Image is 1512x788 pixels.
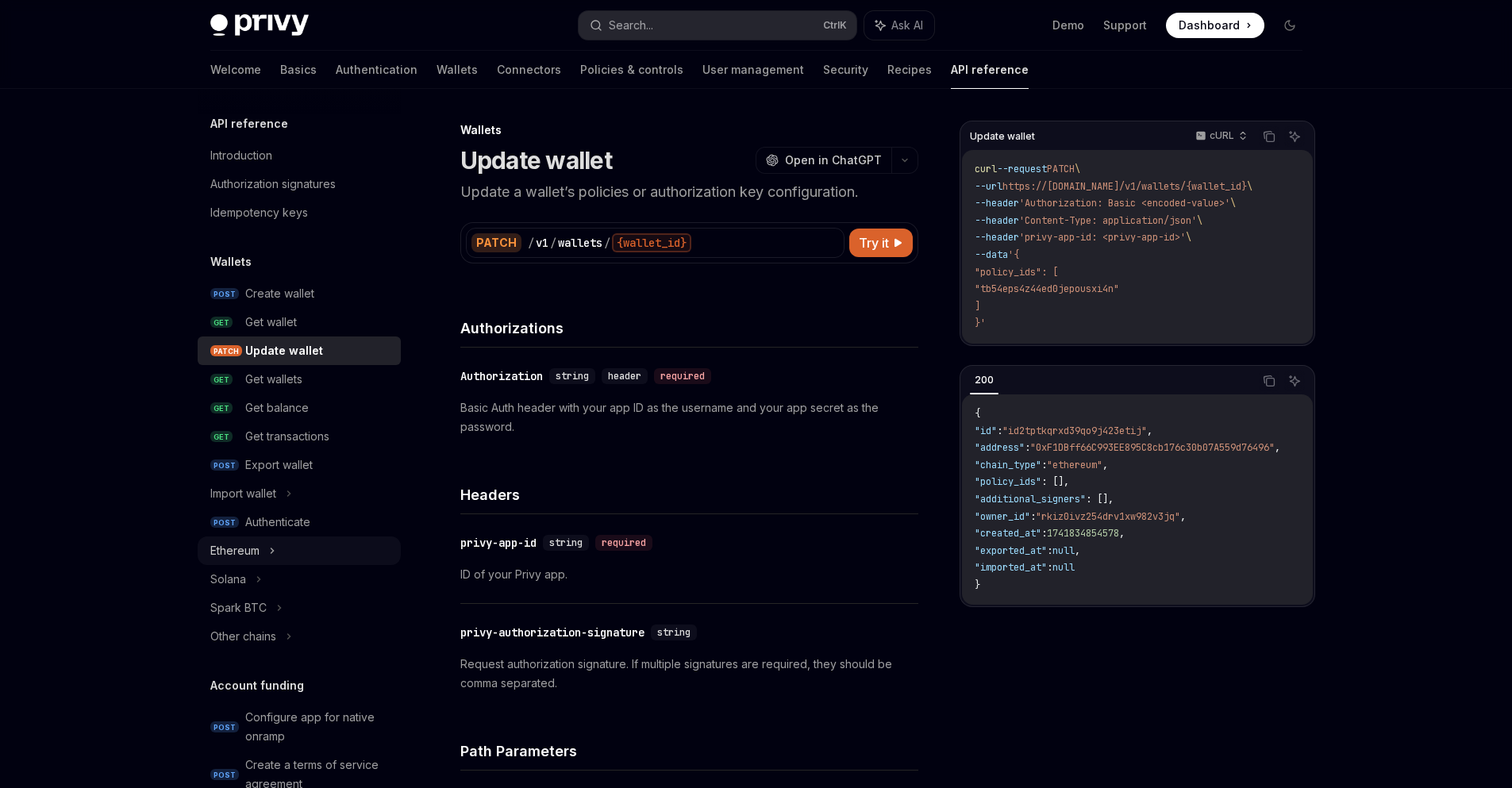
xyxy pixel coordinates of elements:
[702,51,804,89] a: User management
[198,141,401,170] a: Introduction
[198,422,401,451] a: GETGet transactions
[460,565,918,584] p: ID of your Privy app.
[528,235,534,251] div: /
[1036,510,1180,523] span: "rkiz0ivz254drv1xw982v3jq"
[579,11,856,40] button: Search...CtrlK
[975,197,1019,209] span: --header
[951,51,1029,89] a: API reference
[975,317,986,329] span: }'
[1197,214,1202,227] span: \
[975,266,1058,279] span: "policy_ids": [
[549,536,583,549] span: string
[210,402,233,414] span: GET
[975,214,1019,227] span: --header
[864,11,934,40] button: Ask AI
[887,51,932,89] a: Recipes
[198,365,401,394] a: GETGet wallets
[975,300,980,313] span: ]
[580,51,683,89] a: Policies & controls
[975,163,997,175] span: curl
[1180,510,1186,523] span: ,
[210,570,246,589] div: Solana
[1230,197,1236,209] span: \
[245,456,313,475] div: Export wallet
[1147,425,1152,437] span: ,
[245,513,310,532] div: Authenticate
[1019,214,1197,227] span: 'Content-Type: application/json'
[245,370,302,389] div: Get wallets
[437,51,478,89] a: Wallets
[849,229,913,257] button: Try it
[1030,510,1036,523] span: :
[460,146,612,175] h1: Update wallet
[1002,425,1147,437] span: "id2tptkqrxd39qo9j423etij"
[1187,123,1254,150] button: cURL
[595,535,652,551] div: required
[460,122,918,138] div: Wallets
[210,374,233,386] span: GET
[1052,544,1075,557] span: null
[210,146,272,165] div: Introduction
[975,425,997,437] span: "id"
[654,368,711,384] div: required
[1247,180,1252,193] span: \
[245,708,391,746] div: Configure app for native onramp
[1052,561,1075,574] span: null
[1102,459,1108,471] span: ,
[336,51,417,89] a: Authentication
[975,527,1041,540] span: "created_at"
[460,740,918,762] h4: Path Parameters
[550,235,556,251] div: /
[536,235,548,251] div: v1
[497,51,561,89] a: Connectors
[756,147,891,174] button: Open in ChatGPT
[975,441,1025,454] span: "address"
[1284,371,1305,391] button: Ask AI
[609,16,653,35] div: Search...
[1008,248,1019,261] span: '{
[471,233,521,252] div: PATCH
[657,626,691,639] span: string
[210,517,239,529] span: POST
[460,181,918,203] p: Update a wallet’s policies or authorization key configuration.
[210,598,267,617] div: Spark BTC
[210,459,239,471] span: POST
[785,152,882,168] span: Open in ChatGPT
[245,284,314,303] div: Create wallet
[460,368,543,384] div: Authorization
[1075,163,1080,175] span: \
[1047,163,1075,175] span: PATCH
[1019,197,1230,209] span: 'Authorization: Basic <encoded-value>'
[1275,441,1280,454] span: ,
[460,655,918,693] p: Request authorization signature. If multiple signatures are required, they should be comma separa...
[210,203,308,222] div: Idempotency keys
[1019,231,1186,244] span: 'privy-app-id: <privy-app-id>'
[210,288,239,300] span: POST
[1186,231,1191,244] span: \
[1041,459,1047,471] span: :
[210,51,261,89] a: Welcome
[198,308,401,336] a: GETGet wallet
[198,703,401,751] a: POSTConfigure app for native onramp
[280,51,317,89] a: Basics
[859,233,889,252] span: Try it
[198,279,401,308] a: POSTCreate wallet
[198,451,401,479] a: POSTExport wallet
[1086,493,1114,505] span: : [],
[1166,13,1264,38] a: Dashboard
[1030,441,1275,454] span: "0xF1DBff66C993EE895C8cb176c30b07A559d76496"
[1284,126,1305,147] button: Ask AI
[970,371,998,390] div: 200
[1259,371,1279,391] button: Copy the contents from the code block
[558,235,602,251] div: wallets
[975,510,1030,523] span: "owner_id"
[198,336,401,365] a: PATCHUpdate wallet
[975,231,1019,244] span: --header
[198,508,401,536] a: POSTAuthenticate
[975,544,1047,557] span: "exported_at"
[210,676,304,695] h5: Account funding
[612,233,691,252] div: {wallet_id}
[460,625,644,640] div: privy-authorization-signature
[210,541,260,560] div: Ethereum
[245,341,323,360] div: Update wallet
